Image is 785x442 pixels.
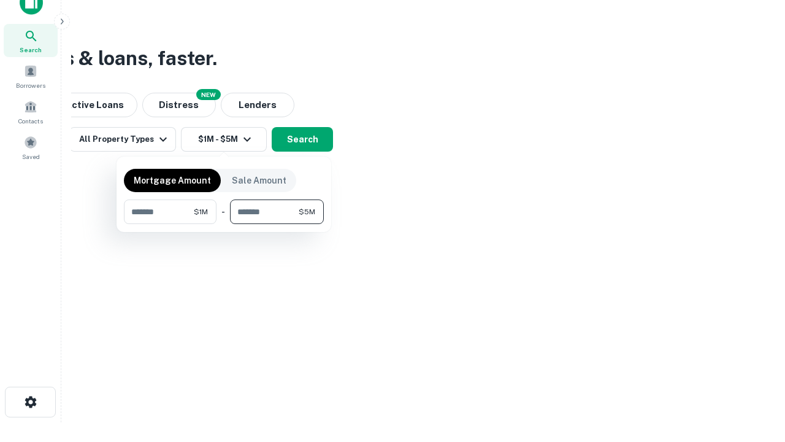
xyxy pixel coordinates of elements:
[221,200,225,224] div: -
[299,206,315,217] span: $5M
[724,344,785,403] iframe: Chat Widget
[194,206,208,217] span: $1M
[134,174,211,187] p: Mortgage Amount
[232,174,286,187] p: Sale Amount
